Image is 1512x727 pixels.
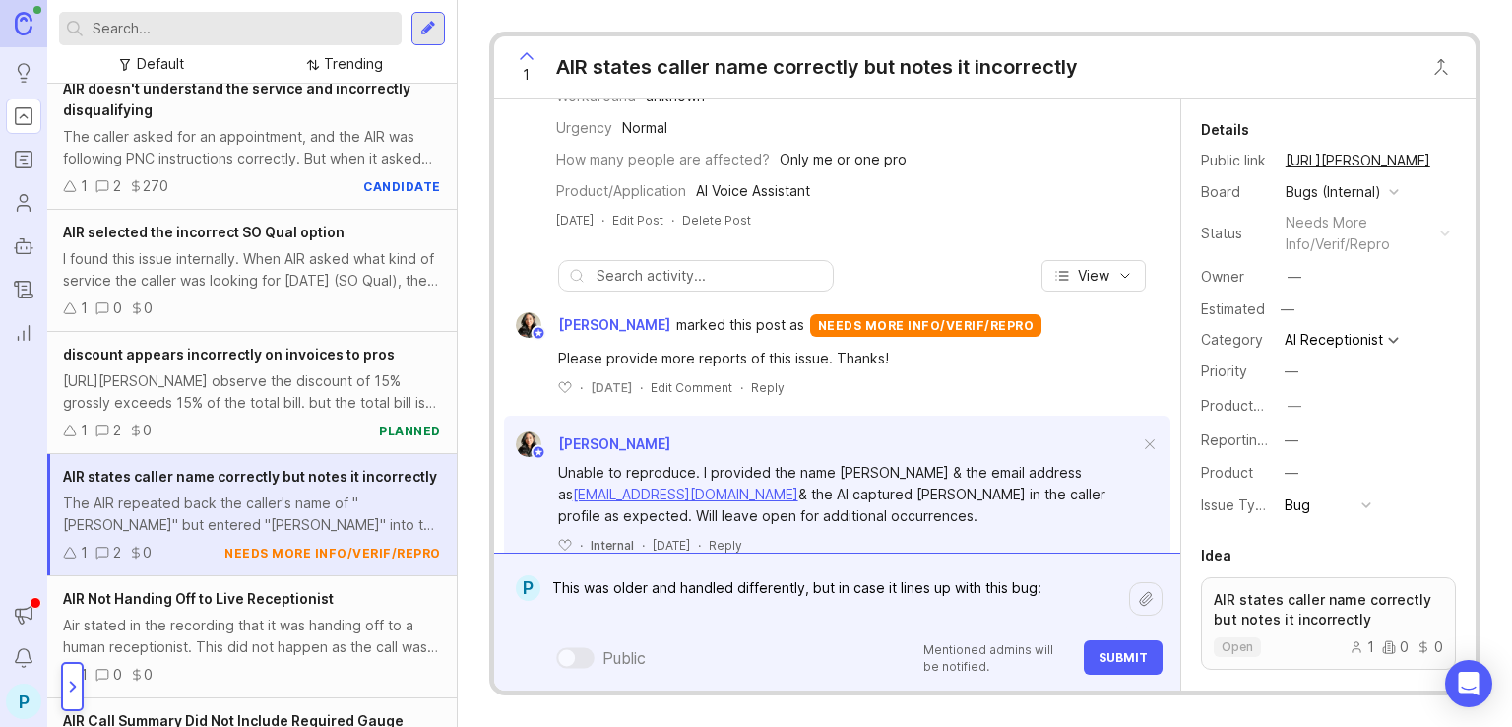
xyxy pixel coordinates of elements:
label: Issue Type [1201,496,1273,513]
div: AIR states caller name correctly but notes it incorrectly [556,53,1078,81]
div: Reply [709,537,742,554]
label: ProductboardID [1201,397,1305,414]
div: 1 [81,420,88,441]
label: Product [1201,464,1253,481]
div: — [1285,462,1298,484]
img: Canny Home [15,12,32,34]
div: Public [602,646,646,670]
a: AIR doesn't understand the service and incorrectly disqualifyingThe caller asked for an appointme... [47,66,457,210]
div: needs more info/verif/repro [810,314,1042,337]
div: Air stated in the recording that it was handing off to a human receptionist. This did not happen ... [63,615,441,658]
button: P [6,684,41,719]
div: 1 [81,664,88,686]
div: 0 [113,664,122,686]
div: 1 [1350,640,1374,654]
div: Public link [1201,150,1270,171]
div: 0 [144,664,153,686]
a: discount appears incorrectly on invoices to pros[URL][PERSON_NAME] observe the discount of 15% gr... [47,332,457,454]
div: · [601,212,604,229]
div: P [516,575,540,601]
div: I found this issue internally. When AIR asked what kind of service the caller was looking for [DA... [63,248,441,292]
div: needs more info/verif/repro [224,545,441,562]
div: 2 [113,542,121,563]
a: AIR Not Handing Off to Live ReceptionistAir stated in the recording that it was handing off to a ... [47,576,457,698]
div: — [1285,430,1298,451]
label: Priority [1201,363,1247,379]
div: 2 [113,175,121,197]
div: How many people are affected? [556,149,770,170]
div: The AIR repeated back the caller's name of "[PERSON_NAME]" but entered "[PERSON_NAME]" into the c... [63,493,441,536]
a: Users [6,185,41,221]
div: Details [1201,118,1249,142]
div: Bug [1285,495,1310,516]
img: member badge [531,326,545,341]
a: AIR states caller name correctly but notes it incorrectlyopen100 [1201,577,1456,670]
a: Ysabelle Eugenio[PERSON_NAME] [504,312,676,338]
a: AIR states caller name correctly but notes it incorrectlyThe AIR repeated back the caller's name ... [47,454,457,576]
textarea: This was older and handled differently, but in case it lines up with this bug: [540,569,1129,628]
div: · [740,379,743,396]
p: AIR states caller name correctly but notes it incorrectly [1214,590,1443,629]
div: 1 [81,175,88,197]
div: 2 [113,420,121,441]
div: Edit Post [612,212,663,229]
a: Portal [6,99,41,134]
div: candidate [363,178,441,195]
div: Default [137,53,184,75]
div: 0 [143,420,152,441]
div: · [580,379,583,396]
div: · [640,379,643,396]
div: Edit Comment [651,379,732,396]
span: [PERSON_NAME] [558,314,670,336]
button: View [1041,260,1146,292]
a: [DATE] [556,212,594,229]
span: [PERSON_NAME] [558,435,670,452]
label: Reporting Team [1201,431,1306,448]
img: Ysabelle Eugenio [516,312,541,338]
span: discount appears incorrectly on invoices to pros [63,346,395,363]
div: 270 [143,175,168,197]
button: Submit [1084,640,1163,675]
div: 0 [143,542,152,563]
img: Ysabelle Eugenio [516,431,541,457]
div: — [1288,266,1301,288]
span: AIR selected the incorrect SO Qual option [63,224,345,240]
div: — [1288,395,1301,417]
div: 1 [81,297,88,319]
div: · [580,537,583,554]
div: — [1285,361,1298,382]
p: Mentioned admins will be notified. [923,641,1072,675]
span: View [1078,266,1109,286]
a: Roadmaps [6,142,41,177]
button: Notifications [6,640,41,676]
div: 0 [1382,640,1409,654]
div: — [1275,297,1300,322]
div: Internal [591,537,634,554]
div: Open Intercom Messenger [1445,660,1492,707]
div: Trending [324,53,383,75]
input: Search activity... [597,265,823,287]
a: [URL][PERSON_NAME] [1280,148,1436,173]
span: [DATE] [591,379,632,396]
button: ProductboardID [1282,393,1307,419]
div: Reply [751,379,785,396]
div: [URL][PERSON_NAME] observe the discount of 15% grossly exceeds 15% of the total bill. but the tot... [63,370,441,414]
div: AI Receptionist [1285,333,1383,347]
div: Urgency [556,117,612,139]
div: Please provide more reports of this issue. Thanks! [558,348,1139,369]
div: Owner [1201,266,1270,288]
a: Autopilot [6,229,41,264]
div: 1 [81,542,88,563]
div: planned [379,423,441,439]
div: Idea [1201,544,1231,567]
button: Close button [1421,47,1461,87]
div: Estimated [1201,302,1265,316]
a: Ideas [6,55,41,91]
div: · [671,212,674,229]
span: 1 [523,64,530,86]
div: · [698,537,701,554]
div: The caller asked for an appointment, and the AIR was following PNC instructions correctly. But wh... [63,126,441,169]
div: needs more info/verif/repro [1286,212,1432,255]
